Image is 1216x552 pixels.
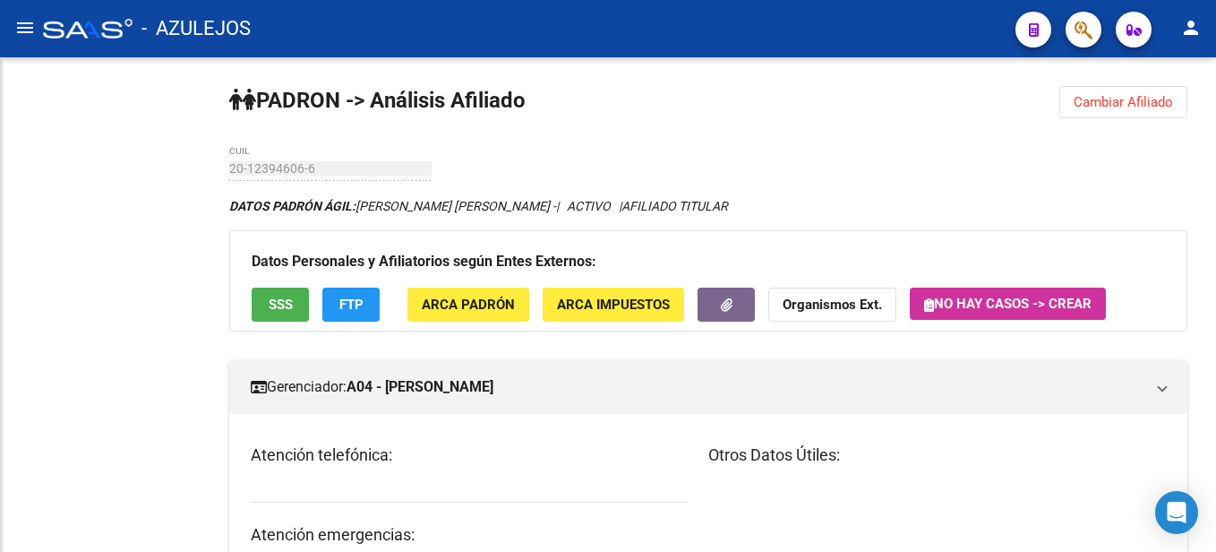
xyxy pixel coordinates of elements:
[141,9,251,48] span: - AZULEJOS
[229,88,526,113] strong: PADRON -> Análisis Afiliado
[347,377,493,397] strong: A04 - [PERSON_NAME]
[422,298,515,314] span: ARCA Padrón
[229,199,556,213] span: [PERSON_NAME] [PERSON_NAME] -
[557,298,670,314] span: ARCA Impuestos
[252,249,1165,274] h3: Datos Personales y Afiliatorios según Entes Externos:
[229,199,728,213] i: | ACTIVO |
[783,298,882,314] strong: Organismos Ext.
[1059,86,1187,118] button: Cambiar Afiliado
[1155,491,1198,534] div: Open Intercom Messenger
[229,199,355,213] strong: DATOS PADRÓN ÁGIL:
[269,298,293,314] span: SSS
[1180,17,1202,39] mat-icon: person
[14,17,36,39] mat-icon: menu
[407,288,529,321] button: ARCA Padrón
[708,443,1166,468] h3: Otros Datos Útiles:
[322,288,380,321] button: FTP
[229,360,1187,414] mat-expansion-panel-header: Gerenciador:A04 - [PERSON_NAME]
[251,522,687,548] h3: Atención emergencias:
[251,443,687,468] h3: Atención telefónica:
[339,298,364,314] span: FTP
[768,288,896,321] button: Organismos Ext.
[910,288,1106,320] button: No hay casos -> Crear
[252,288,309,321] button: SSS
[251,377,1144,397] mat-panel-title: Gerenciador:
[621,199,728,213] span: AFILIADO TITULAR
[1074,94,1173,110] span: Cambiar Afiliado
[924,296,1092,312] span: No hay casos -> Crear
[543,288,684,321] button: ARCA Impuestos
